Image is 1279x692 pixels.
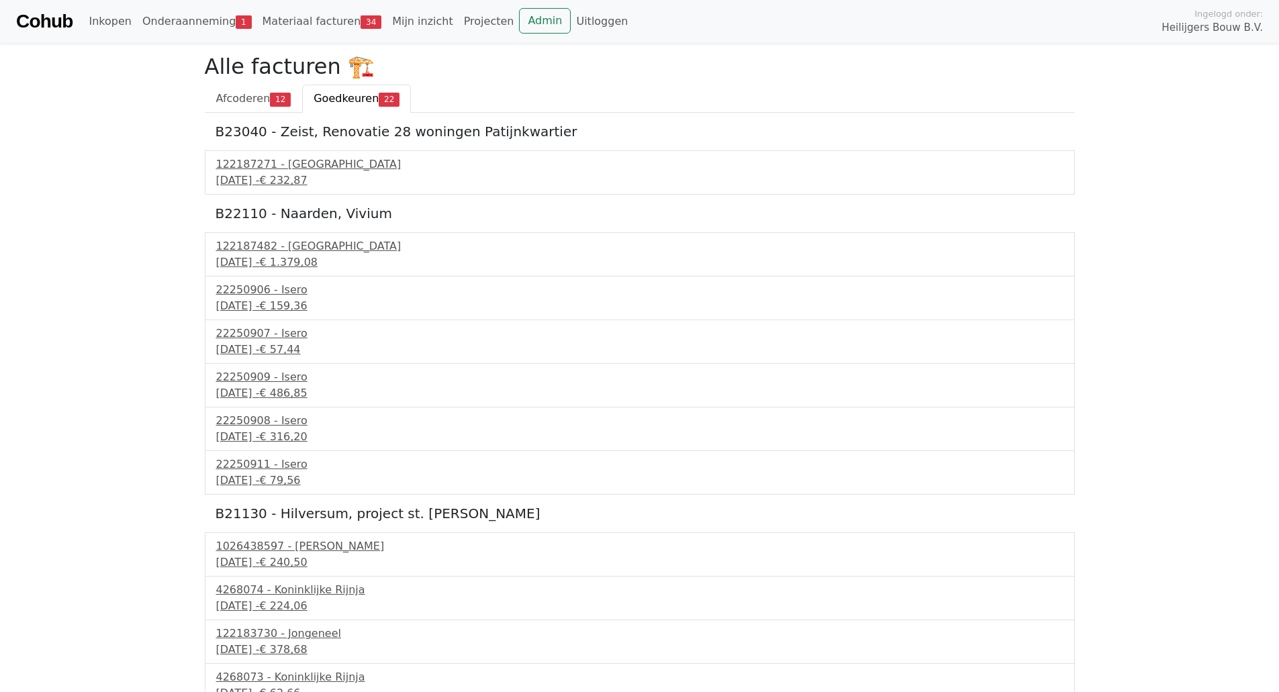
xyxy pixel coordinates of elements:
[216,473,1063,489] div: [DATE] -
[216,538,1063,571] a: 1026438597 - [PERSON_NAME][DATE] -€ 240,50
[361,15,381,29] span: 34
[216,92,271,105] span: Afcoderen
[259,299,307,312] span: € 159,36
[571,8,633,35] a: Uitloggen
[1194,7,1263,20] span: Ingelogd onder:
[216,642,1063,658] div: [DATE] -
[216,282,1063,298] div: 22250906 - Isero
[302,85,411,113] a: Goedkeuren22
[216,123,1064,140] h5: B23040 - Zeist, Renovatie 28 woningen Patijnkwartier
[205,54,1075,79] h2: Alle facturen 🏗️
[216,669,1063,685] div: 4268073 - Koninklijke Rijnja
[205,85,303,113] a: Afcoderen12
[259,430,307,443] span: € 316,20
[216,254,1063,270] div: [DATE] -
[83,8,136,35] a: Inkopen
[216,172,1063,189] div: [DATE] -
[216,238,1063,270] a: 122187482 - [GEOGRAPHIC_DATA][DATE] -€ 1.379,08
[216,456,1063,489] a: 22250911 - Isero[DATE] -€ 79,56
[216,156,1063,172] div: 122187271 - [GEOGRAPHIC_DATA]
[216,326,1063,342] div: 22250907 - Isero
[216,369,1063,401] a: 22250909 - Isero[DATE] -€ 486,85
[216,282,1063,314] a: 22250906 - Isero[DATE] -€ 159,36
[257,8,387,35] a: Materiaal facturen34
[216,598,1063,614] div: [DATE] -
[216,298,1063,314] div: [DATE] -
[216,156,1063,189] a: 122187271 - [GEOGRAPHIC_DATA][DATE] -€ 232,87
[216,582,1063,614] a: 4268074 - Koninklijke Rijnja[DATE] -€ 224,06
[519,8,571,34] a: Admin
[137,8,257,35] a: Onderaanneming1
[216,205,1064,221] h5: B22110 - Naarden, Vivium
[259,643,307,656] span: € 378,68
[216,626,1063,658] a: 122183730 - Jongeneel[DATE] -€ 378,68
[236,15,251,29] span: 1
[216,538,1063,554] div: 1026438597 - [PERSON_NAME]
[216,554,1063,571] div: [DATE] -
[216,429,1063,445] div: [DATE] -
[379,93,399,106] span: 22
[259,387,307,399] span: € 486,85
[216,326,1063,358] a: 22250907 - Isero[DATE] -€ 57,44
[216,582,1063,598] div: 4268074 - Koninklijke Rijnja
[314,92,379,105] span: Goedkeuren
[459,8,520,35] a: Projecten
[259,474,300,487] span: € 79,56
[216,385,1063,401] div: [DATE] -
[216,369,1063,385] div: 22250909 - Isero
[16,5,73,38] a: Cohub
[387,8,459,35] a: Mijn inzicht
[259,599,307,612] span: € 224,06
[259,174,307,187] span: € 232,87
[1162,20,1263,36] span: Heilijgers Bouw B.V.
[259,256,318,268] span: € 1.379,08
[259,343,300,356] span: € 57,44
[216,505,1064,522] h5: B21130 - Hilversum, project st. [PERSON_NAME]
[216,413,1063,445] a: 22250908 - Isero[DATE] -€ 316,20
[216,342,1063,358] div: [DATE] -
[216,238,1063,254] div: 122187482 - [GEOGRAPHIC_DATA]
[259,556,307,569] span: € 240,50
[216,413,1063,429] div: 22250908 - Isero
[216,456,1063,473] div: 22250911 - Isero
[270,93,291,106] span: 12
[216,626,1063,642] div: 122183730 - Jongeneel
